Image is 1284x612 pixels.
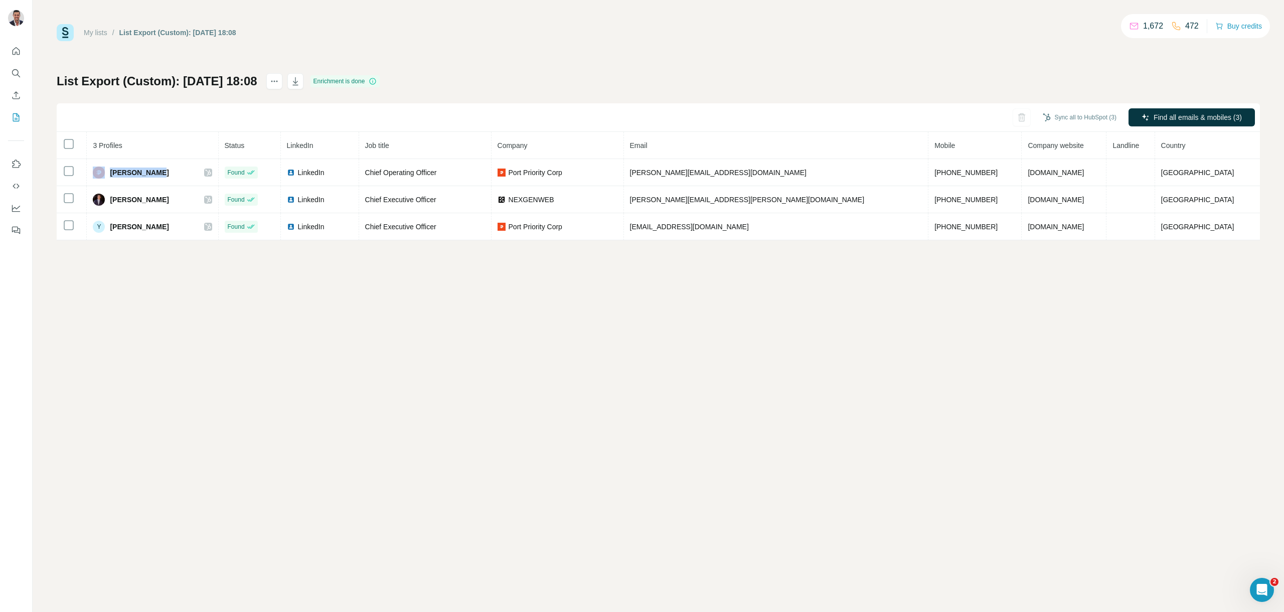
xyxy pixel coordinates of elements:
img: Surfe Logo [57,24,74,41]
span: Mobile [934,141,955,149]
span: [PERSON_NAME] [110,195,169,205]
span: Company website [1028,141,1083,149]
img: company-logo [498,223,506,231]
img: Avatar [93,167,105,179]
span: Chief Operating Officer [365,169,437,177]
span: [GEOGRAPHIC_DATA] [1161,169,1234,177]
img: Avatar [8,10,24,26]
span: [PERSON_NAME] [110,222,169,232]
span: 3 Profiles [93,141,122,149]
span: Landline [1112,141,1139,149]
img: Avatar [93,194,105,206]
p: 472 [1185,20,1199,32]
p: 1,672 [1143,20,1163,32]
span: Company [498,141,528,149]
span: [PHONE_NUMBER] [934,196,998,204]
span: Find all emails & mobiles (3) [1154,112,1242,122]
span: [GEOGRAPHIC_DATA] [1161,196,1234,204]
h1: List Export (Custom): [DATE] 18:08 [57,73,257,89]
button: Use Surfe on LinkedIn [8,155,24,173]
span: Chief Executive Officer [365,223,436,231]
span: 2 [1270,578,1278,586]
a: My lists [84,29,107,37]
iframe: Intercom live chat [1250,578,1274,602]
div: Y [93,221,105,233]
span: Port Priority Corp [509,168,562,178]
button: Dashboard [8,199,24,217]
img: LinkedIn logo [287,196,295,204]
span: Found [228,168,245,177]
li: / [112,28,114,38]
span: Job title [365,141,389,149]
span: Chief Executive Officer [365,196,436,204]
img: company-logo [498,169,506,177]
button: Find all emails & mobiles (3) [1129,108,1255,126]
span: [PERSON_NAME][EMAIL_ADDRESS][PERSON_NAME][DOMAIN_NAME] [630,196,865,204]
span: [DOMAIN_NAME] [1028,196,1084,204]
div: List Export (Custom): [DATE] 18:08 [119,28,236,38]
span: [PERSON_NAME] [110,168,169,178]
div: Enrichment is done [310,75,380,87]
span: Status [225,141,245,149]
span: [DOMAIN_NAME] [1028,223,1084,231]
span: LinkedIn [298,222,325,232]
button: actions [266,73,282,89]
span: Port Priority Corp [509,222,562,232]
span: Email [630,141,648,149]
button: Quick start [8,42,24,60]
button: My lists [8,108,24,126]
span: LinkedIn [287,141,313,149]
button: Buy credits [1215,19,1262,33]
span: [DOMAIN_NAME] [1028,169,1084,177]
img: company-logo [498,196,506,204]
button: Search [8,64,24,82]
span: Found [228,222,245,231]
span: [EMAIL_ADDRESS][DOMAIN_NAME] [630,223,749,231]
img: LinkedIn logo [287,223,295,231]
button: Feedback [8,221,24,239]
button: Use Surfe API [8,177,24,195]
span: LinkedIn [298,168,325,178]
button: Sync all to HubSpot (3) [1036,110,1123,125]
img: LinkedIn logo [287,169,295,177]
span: [PERSON_NAME][EMAIL_ADDRESS][DOMAIN_NAME] [630,169,807,177]
span: NEXGENWEB [509,195,554,205]
span: LinkedIn [298,195,325,205]
span: [PHONE_NUMBER] [934,223,998,231]
span: [PHONE_NUMBER] [934,169,998,177]
button: Enrich CSV [8,86,24,104]
span: [GEOGRAPHIC_DATA] [1161,223,1234,231]
span: Found [228,195,245,204]
span: Country [1161,141,1186,149]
